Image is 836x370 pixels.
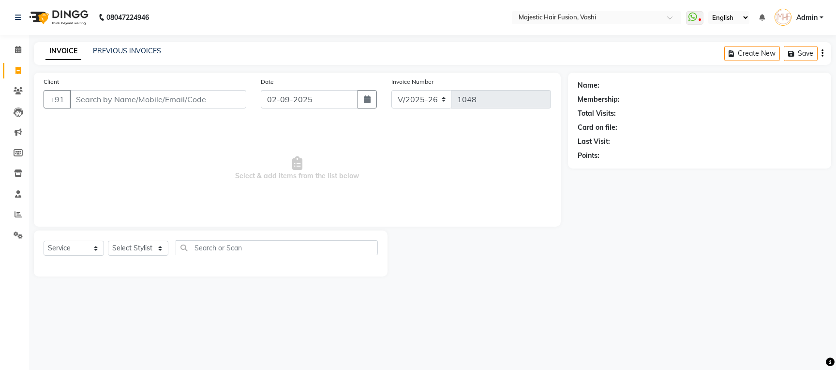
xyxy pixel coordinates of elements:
[70,90,246,108] input: Search by Name/Mobile/Email/Code
[775,9,791,26] img: Admin
[796,13,818,23] span: Admin
[261,77,274,86] label: Date
[45,43,81,60] a: INVOICE
[44,90,71,108] button: +91
[578,108,616,119] div: Total Visits:
[578,151,599,161] div: Points:
[25,4,91,31] img: logo
[724,46,780,61] button: Create New
[106,4,149,31] b: 08047224946
[578,94,620,105] div: Membership:
[44,77,59,86] label: Client
[44,120,551,217] span: Select & add items from the list below
[176,240,378,255] input: Search or Scan
[578,80,599,91] div: Name:
[578,123,617,133] div: Card on file:
[578,137,610,147] div: Last Visit:
[784,46,818,61] button: Save
[93,46,161,55] a: PREVIOUS INVOICES
[391,77,433,86] label: Invoice Number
